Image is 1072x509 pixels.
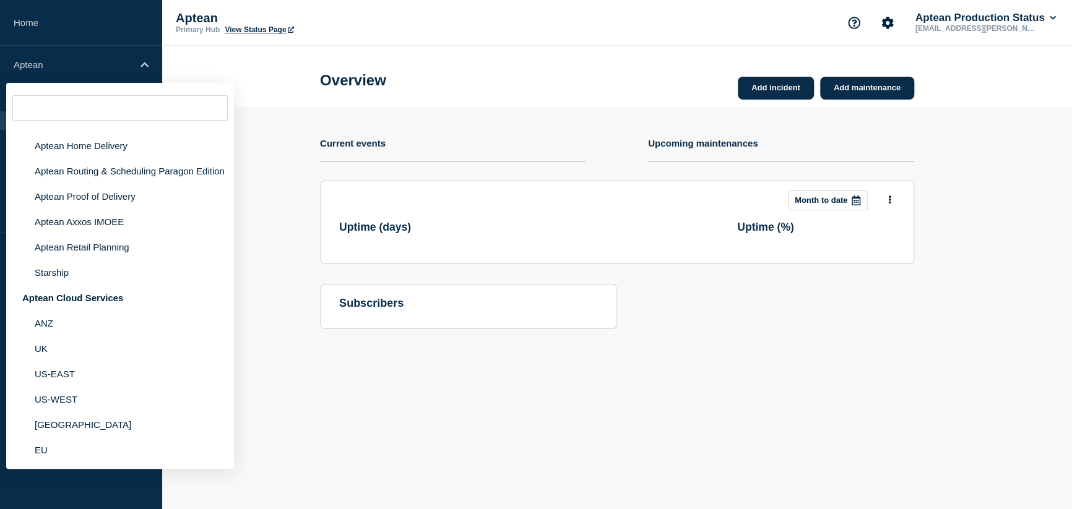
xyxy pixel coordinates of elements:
[795,195,847,205] p: Month to date
[648,138,758,148] h4: Upcoming maintenances
[225,25,293,34] a: View Status Page
[737,221,794,234] h3: Uptime ( % )
[6,260,234,285] li: Starship
[14,59,132,70] p: Aptean
[6,437,234,463] li: EU
[176,25,220,34] p: Primary Hub
[841,10,867,36] button: Support
[320,138,386,148] h4: Current events
[176,11,423,25] p: Aptean
[320,72,386,89] h1: Overview
[6,310,234,336] li: ANZ
[6,158,234,184] li: Aptean Routing & Scheduling Paragon Edition
[6,184,234,209] li: Aptean Proof of Delivery
[913,12,1058,24] button: Aptean Production Status
[6,209,234,234] li: Aptean Axxos IMOEE
[6,336,234,361] li: UK
[6,234,234,260] li: Aptean Retail Planning
[875,10,901,36] button: Account settings
[6,285,234,310] div: Aptean Cloud Services
[913,24,1042,33] p: [EMAIL_ADDRESS][PERSON_NAME][DOMAIN_NAME]
[339,297,598,310] h4: subscribers
[339,221,411,234] h3: Uptime ( days )
[788,190,868,210] button: Month to date
[738,77,814,100] a: Add incident
[6,412,234,437] li: [GEOGRAPHIC_DATA]
[6,387,234,412] li: US-WEST
[6,361,234,387] li: US-EAST
[6,133,234,158] li: Aptean Home Delivery
[820,77,914,100] a: Add maintenance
